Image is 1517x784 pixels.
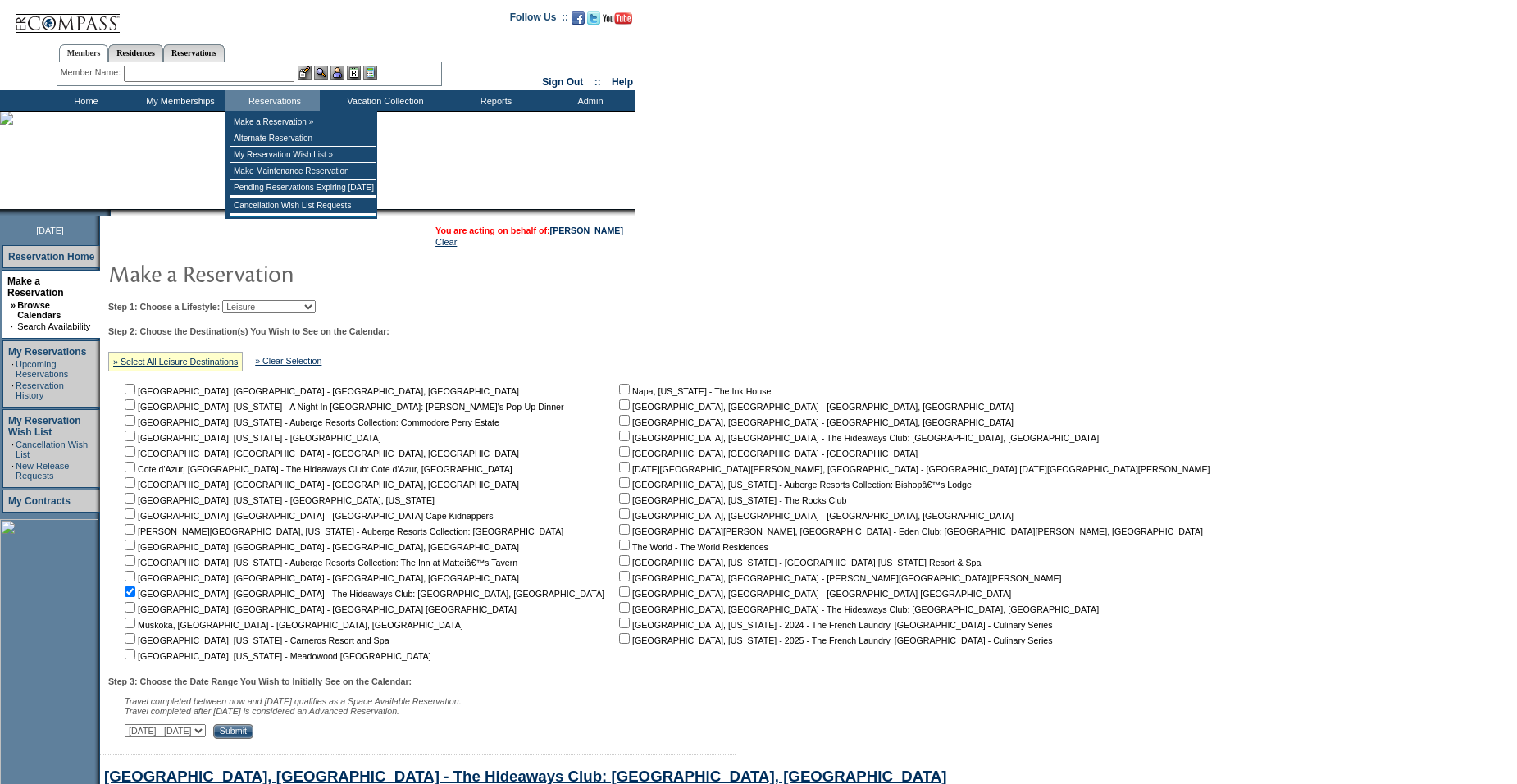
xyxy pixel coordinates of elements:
a: Search Availability [17,321,90,331]
a: Members [59,44,109,62]
nobr: Napa, [US_STATE] - The Ink House [616,386,771,396]
nobr: [GEOGRAPHIC_DATA], [GEOGRAPHIC_DATA] - [GEOGRAPHIC_DATA], [GEOGRAPHIC_DATA] [121,573,519,583]
nobr: [GEOGRAPHIC_DATA], [US_STATE] - [GEOGRAPHIC_DATA] [US_STATE] Resort & Spa [616,558,981,567]
nobr: [GEOGRAPHIC_DATA], [GEOGRAPHIC_DATA] - [GEOGRAPHIC_DATA], [GEOGRAPHIC_DATA] [616,402,1014,412]
img: pgTtlMakeReservation.gif [108,257,436,289]
nobr: [GEOGRAPHIC_DATA], [US_STATE] - 2024 - The French Laundry, [GEOGRAPHIC_DATA] - Culinary Series [616,620,1052,630]
nobr: [GEOGRAPHIC_DATA], [GEOGRAPHIC_DATA] - [GEOGRAPHIC_DATA] [GEOGRAPHIC_DATA] [616,589,1011,599]
a: My Reservation Wish List [8,415,81,438]
nobr: [GEOGRAPHIC_DATA], [US_STATE] - 2025 - The French Laundry, [GEOGRAPHIC_DATA] - Culinary Series [616,636,1052,645]
nobr: [GEOGRAPHIC_DATA][PERSON_NAME], [GEOGRAPHIC_DATA] - Eden Club: [GEOGRAPHIC_DATA][PERSON_NAME], [G... [616,526,1203,536]
a: Browse Calendars [17,300,61,320]
nobr: [GEOGRAPHIC_DATA], [GEOGRAPHIC_DATA] - [GEOGRAPHIC_DATA], [GEOGRAPHIC_DATA] [121,449,519,458]
nobr: [GEOGRAPHIC_DATA], [US_STATE] - Carneros Resort and Spa [121,636,389,645]
td: · [11,359,14,379]
td: · [11,461,14,481]
nobr: [GEOGRAPHIC_DATA], [US_STATE] - Meadowood [GEOGRAPHIC_DATA] [121,651,431,661]
input: Submit [213,724,253,739]
td: Make a Reservation » [230,114,376,130]
nobr: [GEOGRAPHIC_DATA], [US_STATE] - The Rocks Club [616,495,846,505]
td: My Memberships [131,90,225,111]
a: [PERSON_NAME] [550,226,623,235]
img: b_edit.gif [298,66,312,80]
nobr: [GEOGRAPHIC_DATA], [US_STATE] - Auberge Resorts Collection: The Inn at Matteiâ€™s Tavern [121,558,517,567]
a: Reservation History [16,381,64,400]
td: My Reservation Wish List » [230,147,376,163]
a: Upcoming Reservations [16,359,68,379]
b: Step 3: Choose the Date Range You Wish to Initially See on the Calendar: [108,677,412,686]
nobr: [DATE][GEOGRAPHIC_DATA][PERSON_NAME], [GEOGRAPHIC_DATA] - [GEOGRAPHIC_DATA] [DATE][GEOGRAPHIC_DAT... [616,464,1209,474]
a: My Reservations [8,346,86,358]
img: Follow us on Twitter [587,11,600,25]
a: Sign Out [542,76,583,88]
td: Make Maintenance Reservation [230,163,376,180]
nobr: [GEOGRAPHIC_DATA], [GEOGRAPHIC_DATA] - [PERSON_NAME][GEOGRAPHIC_DATA][PERSON_NAME] [616,573,1061,583]
td: Reservations [225,90,320,111]
div: Member Name: [61,66,124,80]
img: b_calculator.gif [363,66,377,80]
img: Reservations [347,66,361,80]
td: · [11,321,16,331]
a: Cancellation Wish List [16,440,88,459]
td: · [11,381,14,400]
b: Step 1: Choose a Lifestyle: [108,302,220,312]
a: Residences [108,44,163,62]
nobr: [GEOGRAPHIC_DATA], [GEOGRAPHIC_DATA] - [GEOGRAPHIC_DATA], [GEOGRAPHIC_DATA] [121,480,519,490]
nobr: [GEOGRAPHIC_DATA], [US_STATE] - [GEOGRAPHIC_DATA], [US_STATE] [121,495,435,505]
nobr: [GEOGRAPHIC_DATA], [GEOGRAPHIC_DATA] - [GEOGRAPHIC_DATA] Cape Kidnappers [121,511,493,521]
a: Make a Reservation [7,276,64,299]
td: Vacation Collection [320,90,447,111]
a: Help [612,76,633,88]
a: Subscribe to our YouTube Channel [603,16,632,26]
img: View [314,66,328,80]
nobr: The World - The World Residences [616,542,768,552]
span: You are acting on behalf of: [435,226,623,235]
a: Reservations [163,44,225,62]
nobr: [GEOGRAPHIC_DATA], [GEOGRAPHIC_DATA] - The Hideaways Club: [GEOGRAPHIC_DATA], [GEOGRAPHIC_DATA] [616,604,1099,614]
span: [DATE] [36,226,64,235]
nobr: [PERSON_NAME][GEOGRAPHIC_DATA], [US_STATE] - Auberge Resorts Collection: [GEOGRAPHIC_DATA] [121,526,563,536]
td: Reports [447,90,541,111]
nobr: Cote d'Azur, [GEOGRAPHIC_DATA] - The Hideaways Club: Cote d'Azur, [GEOGRAPHIC_DATA] [121,464,512,474]
td: Pending Reservations Expiring [DATE] [230,180,376,196]
a: My Contracts [8,495,71,507]
b: Step 2: Choose the Destination(s) You Wish to See on the Calendar: [108,326,389,336]
b: » [11,300,16,310]
nobr: [GEOGRAPHIC_DATA], [GEOGRAPHIC_DATA] - [GEOGRAPHIC_DATA], [GEOGRAPHIC_DATA] [616,511,1014,521]
td: Cancellation Wish List Requests [230,198,376,214]
td: Follow Us :: [510,10,568,30]
nobr: [GEOGRAPHIC_DATA], [GEOGRAPHIC_DATA] - [GEOGRAPHIC_DATA] [GEOGRAPHIC_DATA] [121,604,517,614]
nobr: [GEOGRAPHIC_DATA], [US_STATE] - Auberge Resorts Collection: Bishopâ€™s Lodge [616,480,972,490]
nobr: [GEOGRAPHIC_DATA], [US_STATE] - Auberge Resorts Collection: Commodore Perry Estate [121,417,499,427]
nobr: [GEOGRAPHIC_DATA], [GEOGRAPHIC_DATA] - [GEOGRAPHIC_DATA], [GEOGRAPHIC_DATA] [616,417,1014,427]
span: Travel completed between now and [DATE] qualifies as a Space Available Reservation. [125,696,462,706]
img: Subscribe to our YouTube Channel [603,12,632,25]
td: · [11,440,14,459]
nobr: [GEOGRAPHIC_DATA], [US_STATE] - [GEOGRAPHIC_DATA] [121,433,381,443]
td: Alternate Reservation [230,130,376,147]
a: Become our fan on Facebook [572,16,585,26]
a: Clear [435,237,457,247]
td: Admin [541,90,635,111]
td: Home [37,90,131,111]
nobr: [GEOGRAPHIC_DATA], [GEOGRAPHIC_DATA] - [GEOGRAPHIC_DATA] [616,449,918,458]
nobr: [GEOGRAPHIC_DATA], [US_STATE] - A Night In [GEOGRAPHIC_DATA]: [PERSON_NAME]'s Pop-Up Dinner [121,402,564,412]
nobr: [GEOGRAPHIC_DATA], [GEOGRAPHIC_DATA] - [GEOGRAPHIC_DATA], [GEOGRAPHIC_DATA] [121,386,519,396]
a: New Release Requests [16,461,69,481]
img: promoShadowLeftCorner.gif [105,209,111,216]
span: :: [594,76,601,88]
a: » Clear Selection [255,356,321,366]
img: Become our fan on Facebook [572,11,585,25]
nobr: Muskoka, [GEOGRAPHIC_DATA] - [GEOGRAPHIC_DATA], [GEOGRAPHIC_DATA] [121,620,463,630]
nobr: [GEOGRAPHIC_DATA], [GEOGRAPHIC_DATA] - [GEOGRAPHIC_DATA], [GEOGRAPHIC_DATA] [121,542,519,552]
a: Reservation Home [8,251,94,262]
nobr: [GEOGRAPHIC_DATA], [GEOGRAPHIC_DATA] - The Hideaways Club: [GEOGRAPHIC_DATA], [GEOGRAPHIC_DATA] [616,433,1099,443]
a: Follow us on Twitter [587,16,600,26]
img: Impersonate [330,66,344,80]
nobr: [GEOGRAPHIC_DATA], [GEOGRAPHIC_DATA] - The Hideaways Club: [GEOGRAPHIC_DATA], [GEOGRAPHIC_DATA] [121,589,604,599]
a: » Select All Leisure Destinations [113,357,238,367]
img: blank.gif [111,209,112,216]
nobr: Travel completed after [DATE] is considered an Advanced Reservation. [125,706,399,716]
